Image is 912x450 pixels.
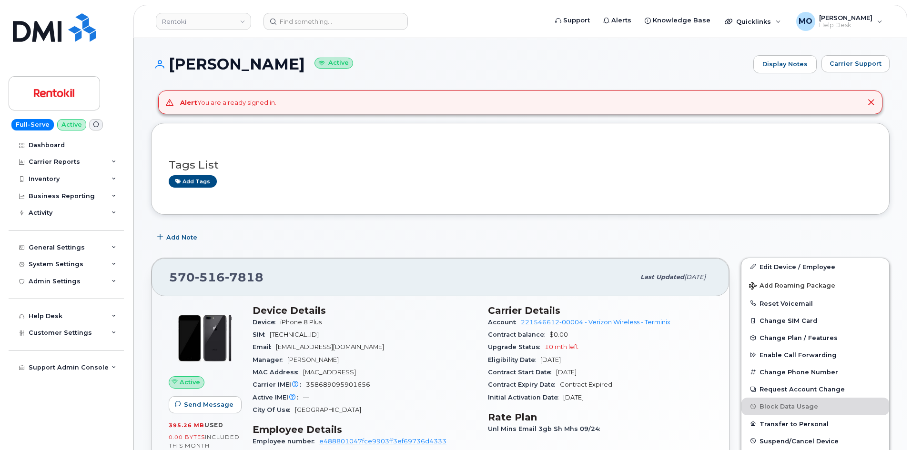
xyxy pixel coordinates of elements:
span: 516 [195,270,225,284]
a: Edit Device / Employee [741,258,889,275]
span: — [303,394,309,401]
button: Change SIM Card [741,312,889,329]
span: Enable Call Forwarding [760,351,837,359]
h3: Employee Details [253,424,476,435]
button: Reset Voicemail [741,295,889,312]
span: Contract balance [488,331,549,338]
span: Send Message [184,400,233,409]
span: [DATE] [563,394,584,401]
button: Send Message [169,396,242,413]
span: included this month [169,433,240,449]
strong: Alert [180,99,197,106]
button: Suspend/Cancel Device [741,432,889,450]
span: 358689095901656 [306,381,370,388]
span: [EMAIL_ADDRESS][DOMAIN_NAME] [276,343,384,350]
button: Add Note [151,229,205,246]
span: Eligibility Date [488,356,540,363]
span: iPhone 8 Plus [280,319,322,326]
span: [TECHNICAL_ID] [270,331,319,338]
button: Carrier Support [821,55,890,72]
span: City Of Use [253,406,295,413]
iframe: Messenger Launcher [871,409,905,443]
span: SIM [253,331,270,338]
h3: Rate Plan [488,411,712,423]
button: Request Account Change [741,380,889,398]
span: Contract Expired [560,381,612,388]
span: 0.00 Bytes [169,434,205,440]
button: Enable Call Forwarding [741,346,889,363]
span: Upgrade Status [488,343,545,350]
span: Add Note [166,233,197,242]
h1: [PERSON_NAME] [151,56,749,72]
small: Active [314,58,353,69]
span: [GEOGRAPHIC_DATA] [295,406,361,413]
span: [PERSON_NAME] [287,356,339,363]
span: [DATE] [684,273,706,280]
span: Contract Expiry Date [488,381,560,388]
span: 10 mth left [545,343,578,350]
span: 395.26 MB [169,422,204,429]
span: MAC Address [253,369,303,376]
span: $0.00 [549,331,568,338]
span: [DATE] [540,356,561,363]
h3: Tags List [169,159,872,171]
button: Add Roaming Package [741,275,889,295]
span: [MAC_ADDRESS] [303,369,356,376]
span: Last updated [640,273,684,280]
img: image20231002-3703462-cz8g7o.jpeg [176,310,233,367]
span: Active [180,378,200,387]
span: Unl Mins Email 3gb Sh Mhs 09/24 [488,425,605,432]
span: Manager [253,356,287,363]
span: Initial Activation Date [488,394,563,401]
span: 570 [169,270,263,284]
span: Change Plan / Features [760,334,838,341]
button: Change Plan / Features [741,329,889,346]
h3: Device Details [253,305,476,316]
span: Device [253,319,280,326]
span: Carrier Support [830,59,882,68]
button: Block Data Usage [741,398,889,415]
span: Suspend/Cancel Device [760,437,839,444]
span: [DATE] [556,369,577,376]
a: Add tags [169,175,217,187]
a: 221546612-00004 - Verizon Wireless - Terminix [521,319,670,326]
h3: Carrier Details [488,305,712,316]
button: Transfer to Personal [741,415,889,432]
a: e488801047fce9903ff3ef69736d4333 [319,438,446,445]
span: Active IMEI [253,394,303,401]
span: Add Roaming Package [749,282,835,291]
span: Carrier IMEI [253,381,306,388]
span: Email [253,343,276,350]
span: Contract Start Date [488,369,556,376]
span: Account [488,319,521,326]
span: 7818 [225,270,263,284]
button: Change Phone Number [741,363,889,380]
span: used [204,421,223,429]
span: Employee number [253,438,319,445]
a: Display Notes [753,55,817,73]
div: You are already signed in. [180,98,276,107]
